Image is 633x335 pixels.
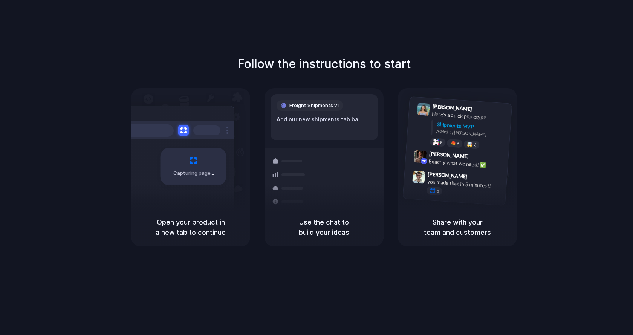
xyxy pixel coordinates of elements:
[429,150,469,161] span: [PERSON_NAME]
[469,173,485,182] span: 9:47 AM
[474,143,477,147] span: 3
[237,55,411,73] h1: Follow the instructions to start
[437,189,439,193] span: 1
[432,110,507,123] div: Here's a quick prototype
[173,170,215,177] span: Capturing page
[432,102,472,113] span: [PERSON_NAME]
[358,116,360,122] span: |
[140,217,241,237] h5: Open your product in a new tab to continue
[274,217,375,237] h5: Use the chat to build your ideas
[474,106,490,115] span: 9:41 AM
[457,142,460,146] span: 5
[436,128,506,139] div: Added by [PERSON_NAME]
[289,102,339,109] span: Freight Shipments v1
[467,142,473,147] div: 🤯
[440,141,443,145] span: 8
[471,153,486,162] span: 9:42 AM
[427,177,502,190] div: you made that in 5 minutes?!
[407,217,508,237] h5: Share with your team and customers
[428,170,468,181] span: [PERSON_NAME]
[277,115,372,124] div: Add our new shipments tab ba
[428,157,504,170] div: Exactly what we need! ✅
[437,121,506,133] div: Shipments MVP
